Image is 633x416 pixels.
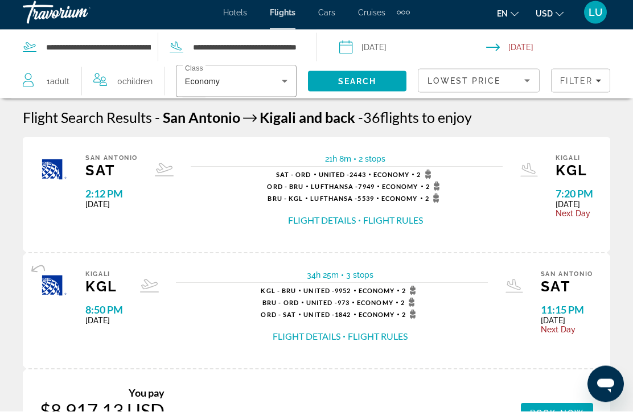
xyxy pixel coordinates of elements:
[85,167,138,184] span: SAT
[339,35,486,69] button: Select depart date
[359,292,395,299] span: Economy
[319,176,366,183] span: 2443
[541,330,593,339] span: Next Day
[311,188,375,195] span: 7949
[11,69,164,103] button: Travelers: 1 adult, 0 children
[541,283,593,300] span: SAT
[382,188,418,195] span: Economy
[260,114,296,131] span: Kigali
[307,275,339,285] span: 34h 25m
[303,292,351,299] span: 9952
[373,176,410,183] span: Economy
[358,114,363,131] span: -
[85,283,123,300] span: KGL
[310,200,374,207] span: 5539
[85,205,138,214] span: [DATE]
[319,176,350,183] span: United -
[359,316,395,323] span: Economy
[325,159,351,168] span: 21h 8m
[363,219,423,232] button: Flight Rules
[541,275,593,283] span: San Antonio
[40,392,165,404] div: You pay
[556,205,593,214] span: [DATE]
[155,114,160,131] span: -
[308,76,407,96] button: Search
[541,321,593,330] span: [DATE]
[303,316,335,323] span: United -
[306,304,350,311] span: 973
[273,335,340,348] button: Flight Details
[497,14,508,23] span: en
[262,304,299,311] span: BRU - ORD
[402,315,420,324] span: 2
[358,114,380,131] span: 36
[358,13,385,22] a: Cruises
[428,81,500,90] span: Lowest Price
[40,275,68,304] img: Airline logo
[163,114,240,131] span: San Antonio
[185,81,220,90] span: Economy
[541,308,593,321] span: 11:15 PM
[401,303,418,312] span: 2
[276,176,311,183] span: SAT - ORD
[310,200,357,207] span: Lufthansa -
[556,214,593,223] span: Next Day
[303,316,351,323] span: 1842
[402,291,420,300] span: 2
[85,159,138,167] span: San Antonio
[50,81,69,90] span: Adult
[185,70,203,77] mat-label: Class
[338,81,377,90] span: Search
[23,2,137,32] a: Travorium
[85,321,123,330] span: [DATE]
[560,81,593,90] span: Filter
[303,292,335,299] span: United -
[486,35,633,69] button: Select return date
[318,13,335,22] a: Cars
[122,81,153,90] span: Children
[311,188,358,195] span: Lufthansa -
[85,275,123,283] span: Kigali
[589,11,603,23] span: LU
[380,114,472,131] span: flights to enjoy
[47,78,69,94] span: 1
[359,159,385,168] span: 2 stops
[306,304,338,311] span: United -
[587,370,624,407] iframe: Button to launch messaging window
[551,73,610,97] button: Filters
[381,200,418,207] span: Economy
[223,13,247,22] a: Hotels
[85,192,138,205] span: 2:12 PM
[497,10,519,26] button: Change language
[556,167,593,184] span: KGL
[426,187,443,196] span: 2
[288,219,356,232] button: Flight Details
[270,13,295,22] a: Flights
[40,159,68,188] img: Airline logo
[556,192,593,205] span: 7:20 PM
[425,199,443,208] span: 2
[417,175,434,184] span: 2
[536,10,564,26] button: Change currency
[117,78,153,94] span: 0
[556,159,593,167] span: Kigali
[536,14,553,23] span: USD
[268,200,303,207] span: BRU - KGL
[23,114,152,131] h1: Flight Search Results
[397,8,410,26] button: Extra navigation items
[85,308,123,321] span: 8:50 PM
[348,335,408,348] button: Flight Rules
[299,114,355,131] span: and back
[346,275,373,285] span: 3 stops
[267,188,303,195] span: ORD - BRU
[261,316,296,323] span: ORD - SAT
[261,292,296,299] span: KGL - BRU
[428,79,530,92] mat-select: Sort by
[581,5,610,29] button: User Menu
[357,304,393,311] span: Economy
